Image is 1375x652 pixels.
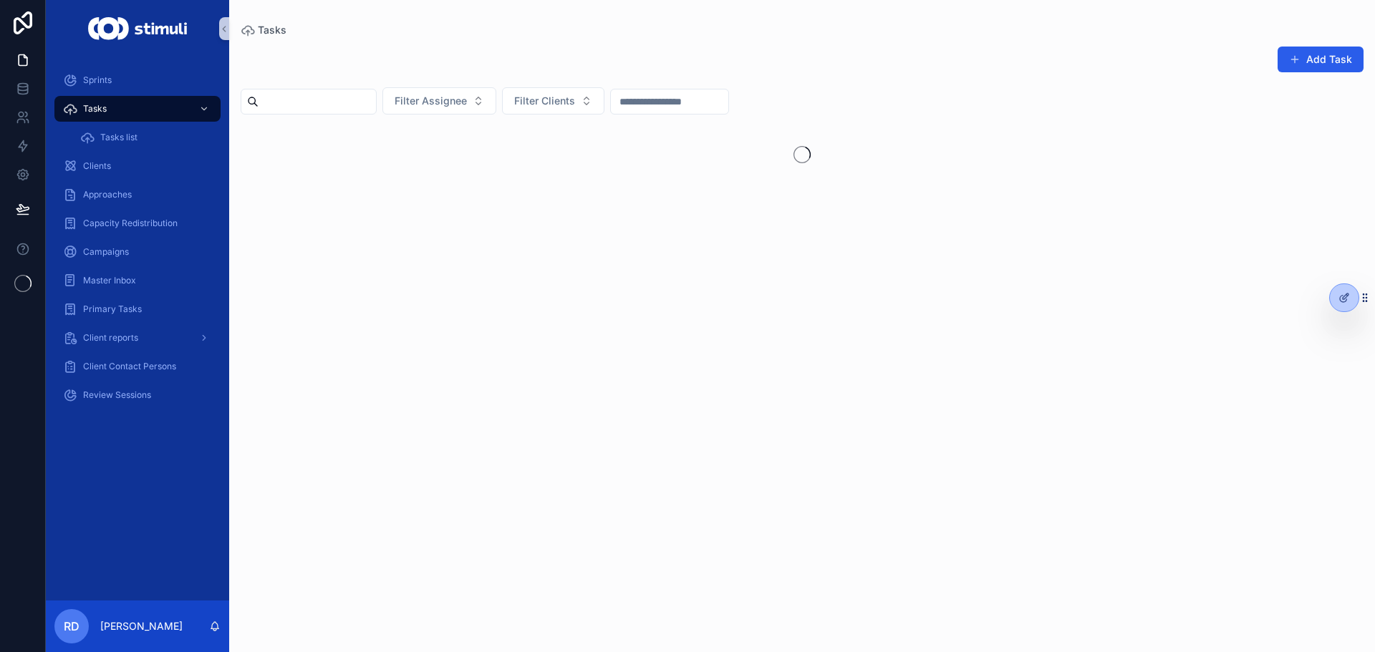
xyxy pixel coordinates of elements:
span: Tasks list [100,132,137,143]
a: Master Inbox [54,268,221,293]
span: Client Contact Persons [83,361,176,372]
a: Sprints [54,67,221,93]
a: Approaches [54,182,221,208]
a: Primary Tasks [54,296,221,322]
p: [PERSON_NAME] [100,619,183,633]
span: Master Inbox [83,275,136,286]
button: Add Task [1278,47,1364,72]
a: Review Sessions [54,382,221,408]
span: Campaigns [83,246,129,258]
div: scrollable content [46,57,229,427]
a: Client Contact Persons [54,354,221,379]
span: RD [64,618,79,635]
a: Capacity Redistribution [54,210,221,236]
span: Primary Tasks [83,303,142,315]
span: Sprints [83,74,112,86]
a: Clients [54,153,221,179]
button: Select Button [382,87,496,115]
span: Filter Assignee [395,94,467,108]
span: Capacity Redistribution [83,218,178,229]
img: App logo [88,17,186,40]
button: Select Button [502,87,604,115]
a: Tasks list [72,125,221,150]
a: Tasks [54,96,221,122]
span: Tasks [258,23,286,37]
a: Campaigns [54,239,221,265]
span: Clients [83,160,111,172]
a: Client reports [54,325,221,351]
span: Tasks [83,103,107,115]
span: Filter Clients [514,94,575,108]
span: Client reports [83,332,138,344]
a: Tasks [241,23,286,37]
span: Review Sessions [83,389,151,401]
span: Approaches [83,189,132,200]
